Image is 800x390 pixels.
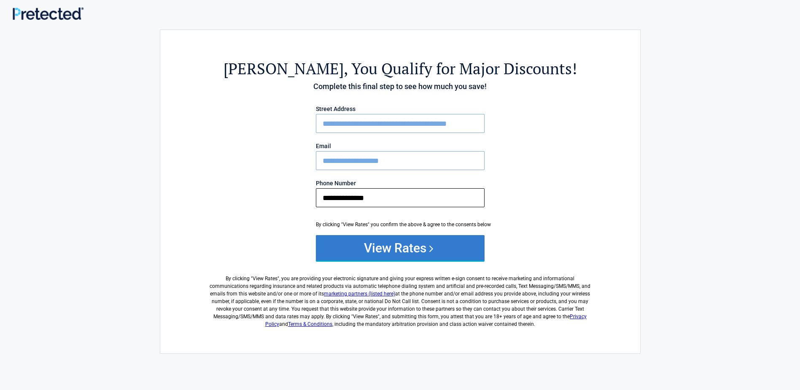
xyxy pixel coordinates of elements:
a: Terms & Conditions [288,321,332,327]
span: [PERSON_NAME] [224,58,344,79]
span: View Rates [253,276,277,282]
label: Email [316,143,485,149]
div: By clicking "View Rates" you confirm the above & agree to the consents below [316,221,485,228]
h2: , You Qualify for Major Discounts! [207,58,594,79]
img: Main Logo [13,7,84,20]
h4: Complete this final step to see how much you save! [207,81,594,92]
label: By clicking " ", you are providing your electronic signature and giving your express written e-si... [207,268,594,328]
label: Phone Number [316,180,485,186]
label: Street Address [316,106,485,112]
a: marketing partners (listed here) [324,291,395,297]
button: View Rates [316,235,485,260]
